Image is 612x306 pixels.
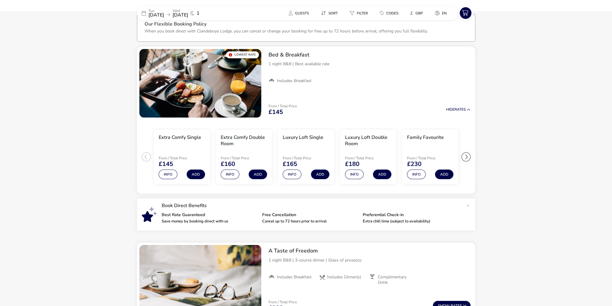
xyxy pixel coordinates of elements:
[446,107,455,112] span: Hide
[430,9,452,17] button: en
[407,170,426,179] button: Info
[316,9,343,17] button: Sort
[311,170,329,179] button: Add
[139,49,261,118] swiper-slide: 1 / 1
[373,170,391,179] button: Add
[148,9,164,13] p: Tue
[375,9,403,17] button: Codes
[269,247,471,254] h2: A Taste of Freedom
[172,12,188,18] span: [DATE]
[159,156,201,160] p: From / Total Price
[327,274,361,280] span: Includes Dinner(s)
[221,170,239,179] button: Info
[284,9,316,17] naf-pibe-menu-bar-item: Guests
[337,127,399,187] swiper-slide: 4 / 8
[262,213,358,217] p: Free Cancellation
[446,108,471,112] button: HideRates
[221,156,263,160] p: From / Total Price
[407,134,444,141] h3: Family Favourite
[159,170,177,179] button: Info
[357,11,368,16] span: Filter
[430,9,454,17] naf-pibe-menu-bar-item: en
[162,213,257,217] p: Best Rate Guaranteed
[283,161,297,167] span: £165
[221,161,235,167] span: £160
[415,11,423,16] span: GBP
[386,11,398,16] span: Codes
[277,274,312,280] span: Includes Breakfast
[435,170,453,179] button: Add
[264,243,475,290] div: A Taste of Freedom1 night B&B | 3-course dinner | Glass of proseccoIncludes BreakfastIncludes Din...
[407,156,450,160] p: From / Total Price
[269,61,471,67] p: 1 night B&B | Best available rate
[328,11,338,16] span: Sort
[316,9,345,17] naf-pibe-menu-bar-item: Sort
[264,47,475,89] div: Bed & Breakfast1 night B&B | Best available rateIncludes Breakfast
[410,10,413,16] i: £
[345,9,375,17] naf-pibe-menu-bar-item: Filter
[283,134,323,141] h3: Luxury Loft Single
[399,127,461,187] swiper-slide: 5 / 8
[378,274,415,285] span: Complimentary Drink
[269,104,297,108] p: From / Total Price
[144,28,428,34] p: When you book direct with Clandeboye Lodge, you can cancel or change your booking for free up to ...
[162,203,463,208] p: Book Direct Benefits
[345,161,359,167] span: £180
[407,161,421,167] span: £230
[187,170,205,179] button: Add
[262,219,358,223] p: Cancel up to 72 hours prior to arrival
[151,127,213,187] swiper-slide: 1 / 8
[249,170,267,179] button: Add
[442,11,447,16] span: en
[226,51,259,58] div: Lowest Rate
[275,127,337,187] swiper-slide: 3 / 8
[375,9,405,17] naf-pibe-menu-bar-item: Codes
[148,12,164,18] span: [DATE]
[269,109,283,115] span: £145
[213,127,275,187] swiper-slide: 2 / 8
[283,170,301,179] button: Info
[221,134,267,147] h3: Extra Comfy Double Room
[363,213,458,217] p: Preferential Check-in
[159,134,201,141] h3: Extra Comfy Single
[197,11,200,16] span: 1
[345,134,391,147] h3: Luxury Loft Double Room
[269,257,471,263] p: 1 night B&B | 3-course dinner | Glass of prosecco
[284,9,314,17] button: Guests
[405,9,430,17] naf-pibe-menu-bar-item: £GBP
[283,156,325,160] p: From / Total Price
[345,156,388,160] p: From / Total Price
[277,78,312,84] span: Includes Breakfast
[363,219,458,223] p: Extra chill time (subject to availability)
[345,170,364,179] button: Info
[345,9,373,17] button: Filter
[405,9,428,17] button: £GBP
[269,300,297,304] p: From / Total Price
[269,51,471,58] h2: Bed & Breakfast
[137,6,227,20] div: Tue[DATE]Wed[DATE]1
[461,127,523,187] swiper-slide: 6 / 8
[144,22,468,28] h3: Our Flexible Booking Policy
[295,11,309,16] span: Guests
[159,161,173,167] span: £145
[162,219,257,223] p: Save money by booking direct with us
[172,9,188,13] p: Wed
